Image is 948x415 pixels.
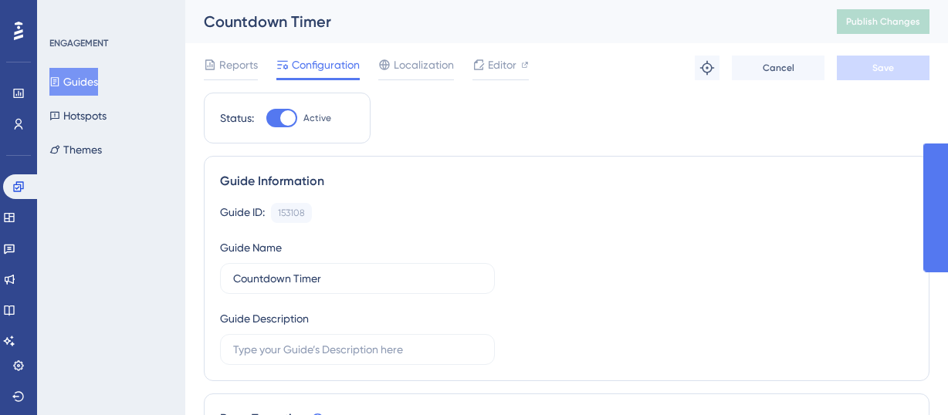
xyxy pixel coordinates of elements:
[204,11,798,32] div: Countdown Timer
[219,56,258,74] span: Reports
[220,203,265,223] div: Guide ID:
[303,112,331,124] span: Active
[488,56,516,74] span: Editor
[220,172,913,191] div: Guide Information
[233,341,482,358] input: Type your Guide’s Description here
[883,354,929,400] iframe: UserGuiding AI Assistant Launcher
[49,136,102,164] button: Themes
[233,270,482,287] input: Type your Guide’s Name here
[220,238,282,257] div: Guide Name
[837,56,929,80] button: Save
[292,56,360,74] span: Configuration
[732,56,824,80] button: Cancel
[49,68,98,96] button: Guides
[220,109,254,127] div: Status:
[278,207,305,219] div: 153108
[763,62,794,74] span: Cancel
[872,62,894,74] span: Save
[49,102,107,130] button: Hotspots
[49,37,108,49] div: ENGAGEMENT
[837,9,929,34] button: Publish Changes
[220,309,309,328] div: Guide Description
[394,56,454,74] span: Localization
[846,15,920,28] span: Publish Changes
